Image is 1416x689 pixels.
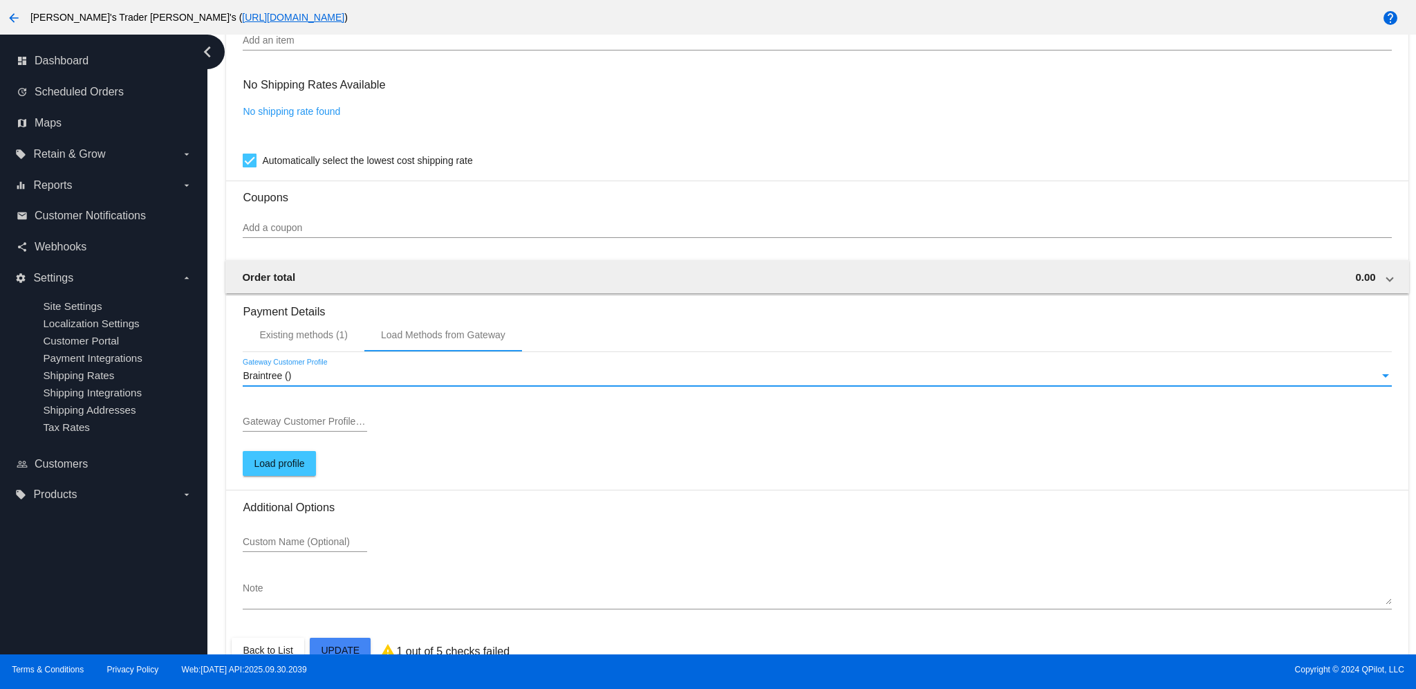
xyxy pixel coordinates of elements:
span: Retain & Grow [33,148,105,160]
button: Load profile [243,451,315,476]
input: Custom Name (Optional) [243,537,367,548]
h3: Additional Options [243,501,1391,514]
button: Update [310,638,371,663]
i: people_outline [17,459,28,470]
i: dashboard [17,55,28,66]
i: share [17,241,28,252]
i: chevron_left [196,41,218,63]
i: update [17,86,28,98]
a: dashboard Dashboard [17,50,192,72]
span: Webhooks [35,241,86,253]
i: arrow_drop_down [181,149,192,160]
h3: No Shipping Rates Available [243,70,385,100]
span: Customers [35,458,88,470]
i: arrow_drop_down [181,489,192,500]
mat-expansion-panel-header: Order total 0.00 [225,260,1408,293]
a: map Maps [17,112,192,134]
i: local_offer [15,489,26,500]
span: Load profile [254,458,304,469]
span: Automatically select the lowest cost shipping rate [262,152,472,169]
h3: Coupons [243,181,1391,204]
h3: Payment Details [243,295,1391,318]
a: Terms & Conditions [12,665,84,674]
a: Site Settings [43,300,102,312]
i: local_offer [15,149,26,160]
a: Privacy Policy [107,665,159,674]
span: [PERSON_NAME]'s Trader [PERSON_NAME]'s ( ) [30,12,348,23]
a: Payment Integrations [43,352,142,364]
input: Add a coupon [243,223,1391,234]
span: Products [33,488,77,501]
mat-icon: arrow_back [6,10,22,26]
i: map [17,118,28,129]
span: Reports [33,179,72,192]
mat-icon: warning [380,643,396,659]
span: Order total [242,271,295,283]
input: Add an item [243,35,1391,46]
a: No shipping rate found [243,106,340,117]
i: arrow_drop_down [181,180,192,191]
a: email Customer Notifications [17,205,192,227]
span: Copyright © 2024 QPilot, LLC [720,665,1404,674]
span: Customer Notifications [35,210,146,222]
a: Shipping Rates [43,369,114,381]
p: 1 out of 5 checks failed [396,645,510,658]
span: 0.00 [1355,271,1375,283]
a: Shipping Integrations [43,387,142,398]
div: Existing methods (1) [259,329,348,340]
button: Back to List [232,638,304,663]
span: Maps [35,117,62,129]
span: Back to List [243,645,292,656]
a: Web:[DATE] API:2025.09.30.2039 [182,665,307,674]
a: Customer Portal [43,335,119,347]
a: Shipping Addresses [43,404,136,416]
span: Braintree () [243,370,291,381]
a: [URL][DOMAIN_NAME] [242,12,344,23]
a: Localization Settings [43,318,139,329]
mat-icon: help [1382,10,1399,26]
i: equalizer [15,180,26,191]
a: people_outline Customers [17,453,192,475]
a: Tax Rates [43,421,90,433]
span: Dashboard [35,55,88,67]
a: update Scheduled Orders [17,81,192,103]
a: share Webhooks [17,236,192,258]
mat-select: Gateway Customer Profile [243,371,1391,382]
span: Update [321,645,360,656]
input: Gateway Customer Profile ID [243,416,367,428]
i: settings [15,273,26,284]
span: Scheduled Orders [35,86,124,98]
i: arrow_drop_down [181,273,192,284]
div: Load Methods from Gateway [381,329,505,340]
span: Settings [33,272,73,284]
i: email [17,210,28,221]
